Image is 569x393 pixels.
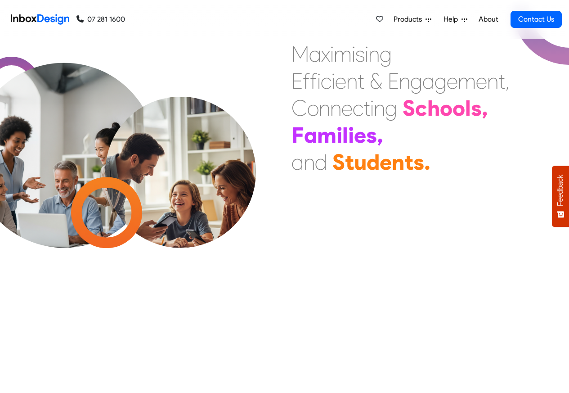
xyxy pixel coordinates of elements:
div: Maximising Efficient & Engagement, Connecting Schools, Families, and Students. [291,41,510,176]
div: e [447,68,458,95]
div: u [354,149,367,176]
div: l [465,95,471,122]
div: s [366,122,377,149]
div: n [374,95,385,122]
div: h [427,95,440,122]
div: o [307,95,319,122]
div: x [321,41,330,68]
div: t [404,149,413,176]
div: t [498,68,505,95]
div: i [365,41,368,68]
div: g [410,68,422,95]
span: Help [444,14,461,25]
div: n [487,68,498,95]
div: o [453,95,465,122]
div: f [310,68,317,95]
div: n [304,149,315,176]
div: C [291,95,307,122]
div: m [334,41,352,68]
a: Products [390,10,435,28]
div: n [392,149,404,176]
div: e [476,68,487,95]
div: E [291,68,303,95]
div: , [482,95,488,122]
div: S [332,149,345,176]
div: & [370,68,382,95]
img: parents_with_child.png [86,97,275,285]
div: a [291,149,304,176]
div: n [346,68,358,95]
div: , [377,122,383,149]
div: i [317,68,321,95]
div: n [399,68,410,95]
div: f [303,68,310,95]
button: Feedback - Show survey [552,166,569,227]
div: d [315,149,327,176]
a: 07 281 1600 [76,14,125,25]
div: g [385,95,397,122]
div: t [363,95,370,122]
a: Help [440,10,471,28]
div: s [471,95,482,122]
div: c [321,68,332,95]
div: n [330,95,341,122]
div: c [353,95,363,122]
div: F [291,122,304,149]
div: , [505,68,510,95]
div: i [336,122,342,149]
div: i [332,68,335,95]
div: M [291,41,309,68]
div: i [330,41,334,68]
div: a [304,122,317,149]
div: l [342,122,348,149]
div: i [352,41,355,68]
div: g [380,41,392,68]
div: d [367,149,380,176]
div: o [440,95,453,122]
div: i [370,95,374,122]
div: a [309,41,321,68]
div: t [358,68,364,95]
div: e [380,149,392,176]
div: g [435,68,447,95]
div: e [335,68,346,95]
div: n [368,41,380,68]
div: m [458,68,476,95]
div: E [388,68,399,95]
div: m [317,122,336,149]
div: s [413,149,424,176]
div: t [345,149,354,176]
div: c [415,95,427,122]
span: Products [394,14,426,25]
div: e [341,95,353,122]
a: Contact Us [511,11,562,28]
div: e [354,122,366,149]
span: Feedback [556,175,565,206]
div: . [424,149,430,176]
div: s [355,41,365,68]
div: i [348,122,354,149]
a: About [476,10,501,28]
div: S [403,95,415,122]
div: n [319,95,330,122]
div: a [422,68,435,95]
